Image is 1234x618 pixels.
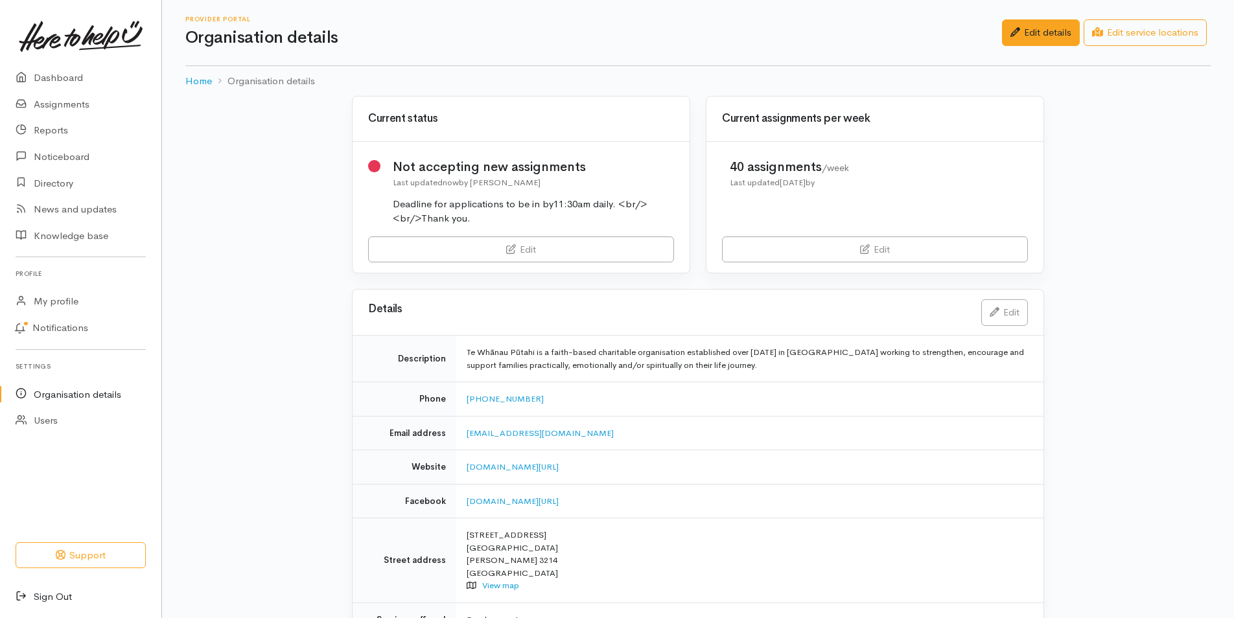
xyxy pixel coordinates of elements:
[185,16,1002,23] h6: Provider Portal
[393,176,675,189] div: Last updated by [PERSON_NAME]
[443,177,459,188] time: now
[353,450,456,485] td: Website
[456,518,1043,603] td: [STREET_ADDRESS] [GEOGRAPHIC_DATA] [PERSON_NAME] 3214 [GEOGRAPHIC_DATA]
[353,518,456,603] td: Street address
[353,382,456,417] td: Phone
[368,236,674,263] a: Edit
[981,299,1028,326] a: Edit
[185,29,1002,47] h1: Organisation details
[730,176,849,189] div: Last updated by
[467,393,544,404] a: [PHONE_NUMBER]
[722,236,1028,263] a: Edit
[185,74,212,89] a: Home
[1002,19,1080,46] a: Edit details
[353,416,456,450] td: Email address
[212,74,315,89] li: Organisation details
[467,496,559,507] a: [DOMAIN_NAME][URL]
[16,542,146,569] button: Support
[368,113,674,125] h3: Current status
[16,358,146,375] h6: Settings
[482,580,519,591] a: View map
[353,484,456,518] td: Facebook
[353,336,456,382] td: Description
[368,303,966,315] h3: Details
[467,461,559,472] a: [DOMAIN_NAME][URL]
[16,265,146,282] h6: Profile
[730,157,849,176] div: 40 assignments
[1084,19,1207,46] a: Edit service locations
[467,428,614,439] a: [EMAIL_ADDRESS][DOMAIN_NAME]
[780,177,806,188] time: [DATE]
[456,336,1043,382] td: Te Whānau Pūtahi is a faith-based charitable organisation established over [DATE] in [GEOGRAPHIC_...
[393,197,675,226] div: Deadline for applications to be in by11:30am daily. <br/><br/>Thank you.
[185,66,1211,97] nav: breadcrumb
[822,162,849,174] span: /week
[393,157,675,176] div: Not accepting new assignments
[722,113,1028,125] h3: Current assignments per week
